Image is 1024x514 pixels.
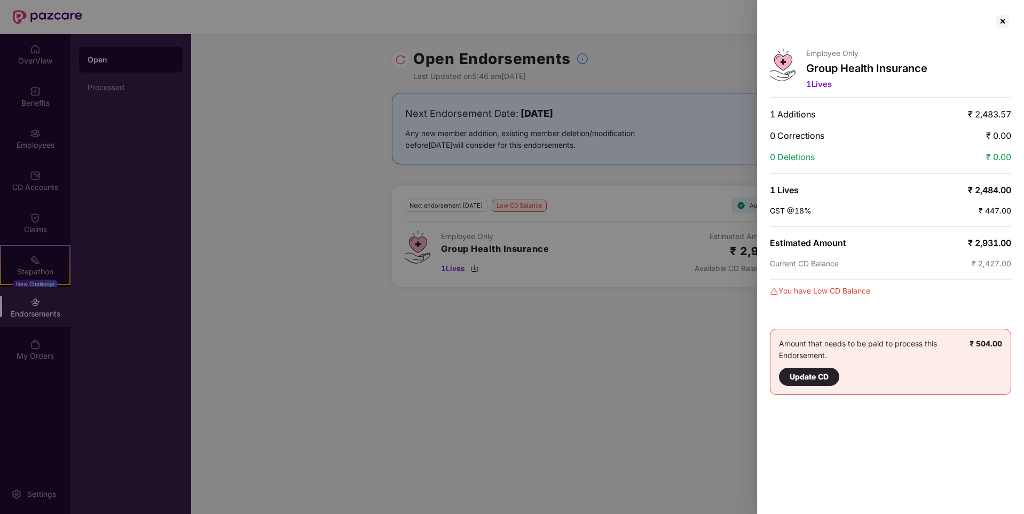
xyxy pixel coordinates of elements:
span: 1 Lives [770,185,799,195]
b: ₹ 504.00 [970,339,1002,348]
p: Employee Only [806,49,927,58]
span: Estimated Amount [770,238,846,248]
span: ₹ 2,483.57 [968,109,1011,120]
div: Amount that needs to be paid to process this Endorsement. [779,338,970,386]
span: 0 Corrections [770,130,824,141]
span: ₹ 0.00 [986,152,1011,162]
span: ₹ 2,931.00 [968,238,1011,248]
span: GST @18% [770,206,812,215]
span: ₹ 0.00 [986,130,1011,141]
span: 0 Deletions [770,152,815,162]
img: svg+xml;base64,PHN2ZyB4bWxucz0iaHR0cDovL3d3dy53My5vcmcvMjAwMC9zdmciIHdpZHRoPSI0Ny43MTQiIGhlaWdodD... [770,49,795,81]
div: Update CD [790,371,829,383]
img: svg+xml;base64,PHN2ZyBpZD0iRGFuZ2VyLTMyeDMyIiB4bWxucz0iaHR0cDovL3d3dy53My5vcmcvMjAwMC9zdmciIHdpZH... [770,287,778,296]
span: ₹ 2,427.00 [972,259,1011,268]
span: ₹ 447.00 [979,206,1011,215]
p: Group Health Insurance [806,62,927,75]
div: You have Low CD Balance [770,285,1011,297]
span: 1 Lives [806,79,832,89]
span: 1 Additions [770,109,815,120]
span: ₹ 2,484.00 [968,185,1011,195]
span: Current CD Balance [770,259,839,268]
